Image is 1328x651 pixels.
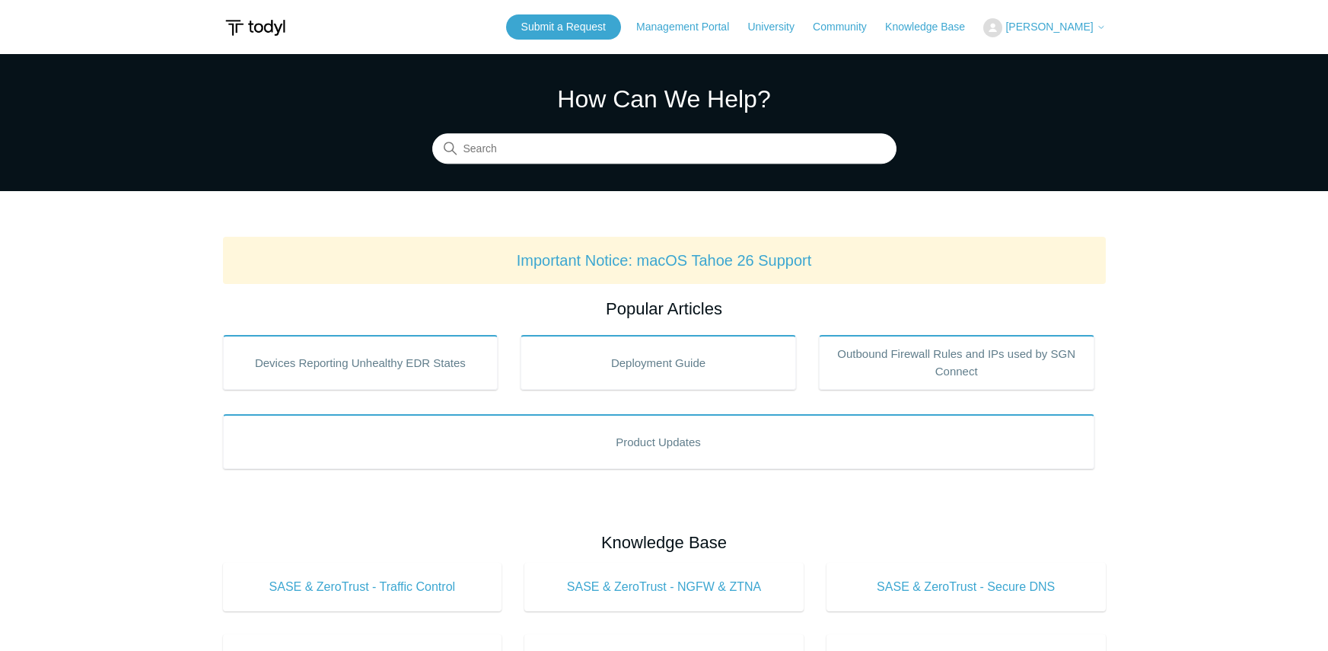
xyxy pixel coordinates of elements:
span: SASE & ZeroTrust - NGFW & ZTNA [547,578,781,596]
a: Product Updates [223,414,1094,469]
img: Todyl Support Center Help Center home page [223,14,288,42]
h2: Popular Articles [223,296,1106,321]
a: SASE & ZeroTrust - Secure DNS [826,563,1106,611]
a: Management Portal [636,19,744,35]
a: Knowledge Base [885,19,980,35]
a: Submit a Request [506,14,621,40]
h1: How Can We Help? [432,81,896,117]
a: SASE & ZeroTrust - Traffic Control [223,563,502,611]
a: University [747,19,809,35]
a: SASE & ZeroTrust - NGFW & ZTNA [524,563,804,611]
span: SASE & ZeroTrust - Secure DNS [849,578,1083,596]
a: Important Notice: macOS Tahoe 26 Support [517,252,812,269]
button: [PERSON_NAME] [983,18,1105,37]
a: Community [813,19,882,35]
span: SASE & ZeroTrust - Traffic Control [246,578,479,596]
h2: Knowledge Base [223,530,1106,555]
a: Deployment Guide [521,335,796,390]
input: Search [432,134,896,164]
span: [PERSON_NAME] [1005,21,1093,33]
a: Outbound Firewall Rules and IPs used by SGN Connect [819,335,1094,390]
a: Devices Reporting Unhealthy EDR States [223,335,498,390]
